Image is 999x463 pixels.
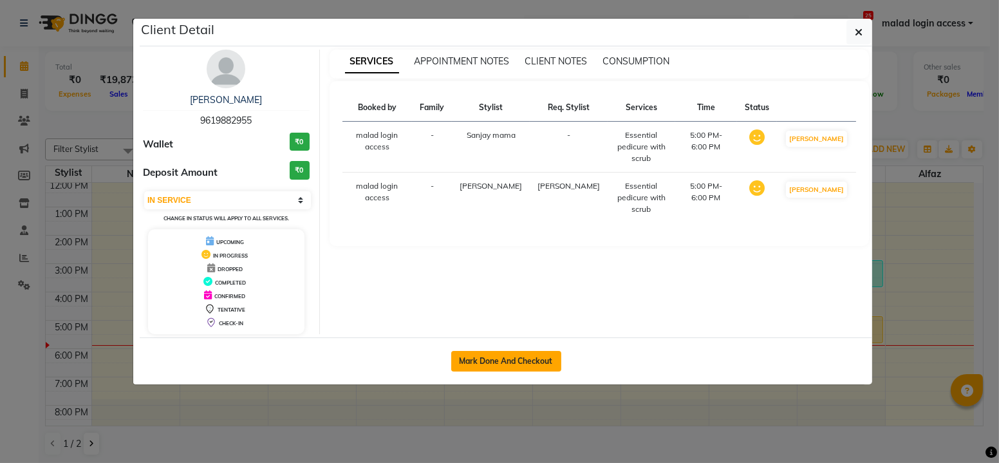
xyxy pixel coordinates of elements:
td: malad login access [342,173,413,223]
span: Deposit Amount [143,165,218,180]
span: CLIENT NOTES [525,55,588,67]
a: [PERSON_NAME] [190,94,262,106]
small: Change in status will apply to all services. [163,215,289,222]
div: Essential pedicure with scrub [615,180,667,215]
span: CONFIRMED [214,293,245,299]
td: malad login access [342,122,413,173]
th: Status [737,94,777,122]
td: 5:00 PM-6:00 PM [675,122,737,173]
img: avatar [207,50,245,88]
button: Mark Done And Checkout [451,351,561,372]
h5: Client Detail [141,20,214,39]
span: TENTATIVE [218,307,245,313]
span: UPCOMING [216,239,244,245]
span: APPOINTMENT NOTES [415,55,510,67]
span: CONSUMPTION [603,55,670,67]
h3: ₹0 [290,133,310,151]
button: [PERSON_NAME] [786,182,847,198]
th: Booked by [342,94,413,122]
td: - [530,122,608,173]
button: [PERSON_NAME] [786,131,847,147]
span: Wallet [143,137,173,152]
span: [PERSON_NAME] [460,181,522,191]
span: [PERSON_NAME] [537,181,600,191]
span: COMPLETED [215,279,246,286]
span: CHECK-IN [219,320,243,326]
div: Essential pedicure with scrub [615,129,667,164]
td: 5:00 PM-6:00 PM [675,173,737,223]
span: IN PROGRESS [213,252,248,259]
span: Sanjay mama [467,130,516,140]
span: DROPPED [218,266,243,272]
td: - [412,122,452,173]
th: Stylist [452,94,530,122]
th: Services [608,94,675,122]
th: Req. Stylist [530,94,608,122]
td: - [412,173,452,223]
span: SERVICES [345,50,399,73]
th: Time [675,94,737,122]
th: Family [412,94,452,122]
span: 9619882955 [200,115,252,126]
h3: ₹0 [290,161,310,180]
